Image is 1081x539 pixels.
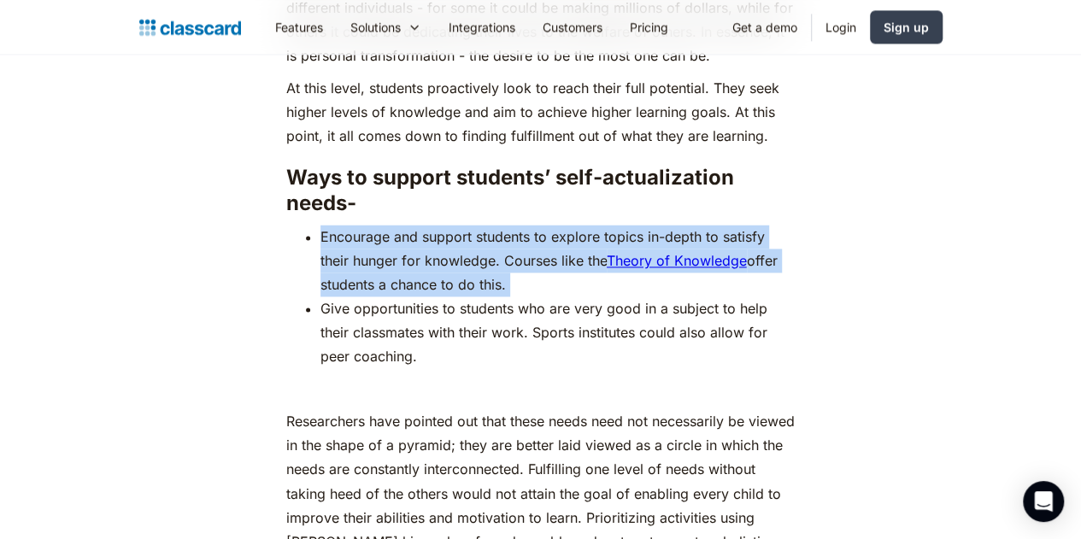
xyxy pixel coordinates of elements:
a: Features [261,8,337,46]
a: Login [812,8,870,46]
a: Theory of Knowledge [607,252,747,269]
a: Pricing [616,8,682,46]
p: ‍ [286,377,796,401]
p: At this level, students proactively look to reach their full potential. They seek higher levels o... [286,76,796,148]
div: Sign up [884,18,929,36]
a: Customers [529,8,616,46]
a: home [139,15,241,39]
li: Give opportunities to students who are very good in a subject to help their classmates with their... [320,296,796,368]
div: Open Intercom Messenger [1023,481,1064,522]
li: Encourage and support students to explore topics in-depth to satisfy their hunger for knowledge. ... [320,225,796,296]
a: Integrations [435,8,529,46]
a: Get a demo [719,8,811,46]
div: Solutions [350,18,401,36]
a: Sign up [870,10,943,44]
div: Solutions [337,8,435,46]
h3: Ways to support students’ self-actualization needs- [286,165,796,216]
